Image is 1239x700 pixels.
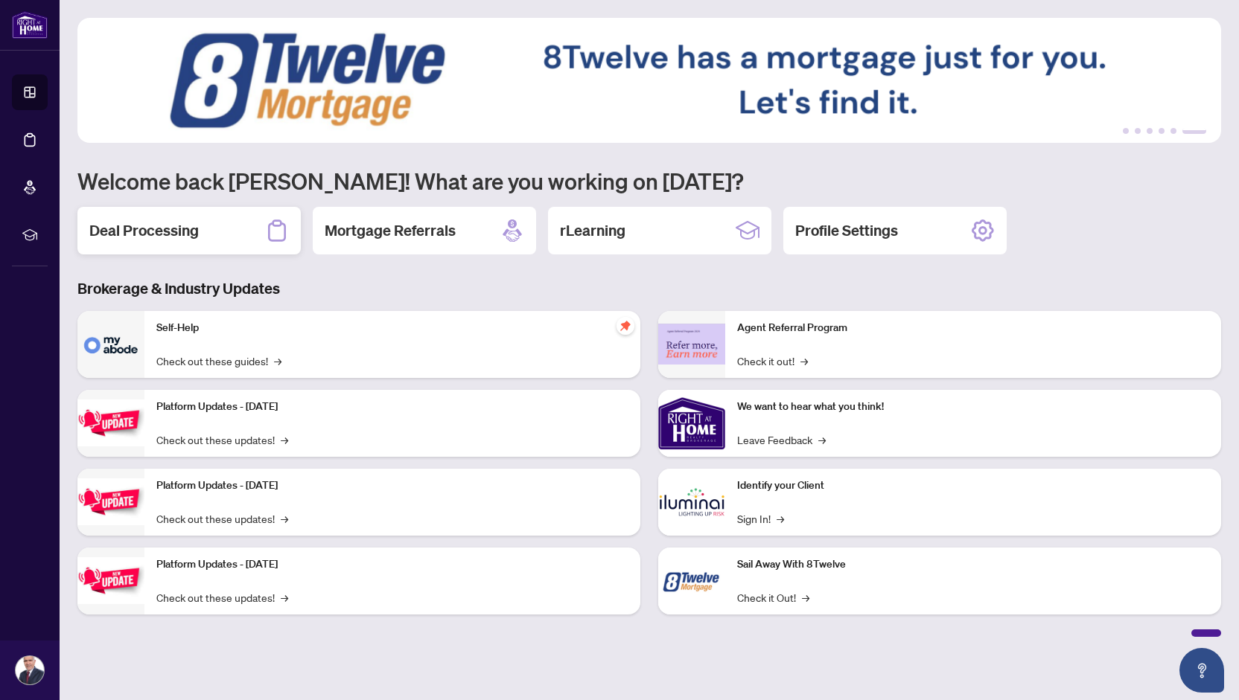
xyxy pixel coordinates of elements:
button: 6 [1182,128,1206,134]
img: Agent Referral Program [658,324,725,365]
img: We want to hear what you think! [658,390,725,457]
h3: Brokerage & Industry Updates [77,278,1221,299]
p: Platform Updates - [DATE] [156,478,628,494]
span: → [281,589,288,606]
img: Slide 5 [77,18,1221,143]
p: We want to hear what you think! [737,399,1209,415]
img: Platform Updates - July 21, 2025 [77,399,144,446]
span: → [777,510,784,527]
img: Self-Help [77,311,144,378]
button: Open asap [1179,648,1224,693]
p: Agent Referral Program [737,320,1209,336]
a: Check out these updates!→ [156,589,288,606]
a: Leave Feedback→ [737,431,826,448]
img: Platform Updates - July 8, 2025 [77,478,144,525]
p: Platform Updates - [DATE] [156,399,628,415]
span: → [800,353,808,369]
img: Sail Away With 8Twelve [658,548,725,614]
a: Check it Out!→ [737,589,809,606]
a: Check out these updates!→ [156,431,288,448]
a: Sign In!→ [737,510,784,527]
span: → [281,431,288,448]
button: 1 [1123,128,1129,134]
a: Check out these updates!→ [156,510,288,527]
p: Platform Updates - [DATE] [156,556,628,573]
span: pushpin [617,317,634,335]
a: Check out these guides!→ [156,353,281,369]
a: Check it out!→ [737,353,808,369]
button: 5 [1170,128,1176,134]
span: → [274,353,281,369]
h1: Welcome back [PERSON_NAME]! What are you working on [DATE]? [77,167,1221,195]
img: Identify your Client [658,469,725,536]
span: → [281,510,288,527]
p: Identify your Client [737,478,1209,494]
img: Platform Updates - June 23, 2025 [77,557,144,604]
button: 2 [1135,128,1141,134]
p: Self-Help [156,320,628,336]
h2: rLearning [560,220,625,241]
h2: Deal Processing [89,220,199,241]
h2: Profile Settings [795,220,898,241]
img: Profile Icon [16,656,44,684]
button: 4 [1159,128,1165,134]
h2: Mortgage Referrals [325,220,456,241]
img: logo [12,11,48,39]
button: 3 [1147,128,1153,134]
p: Sail Away With 8Twelve [737,556,1209,573]
span: → [818,431,826,448]
span: → [802,589,809,606]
